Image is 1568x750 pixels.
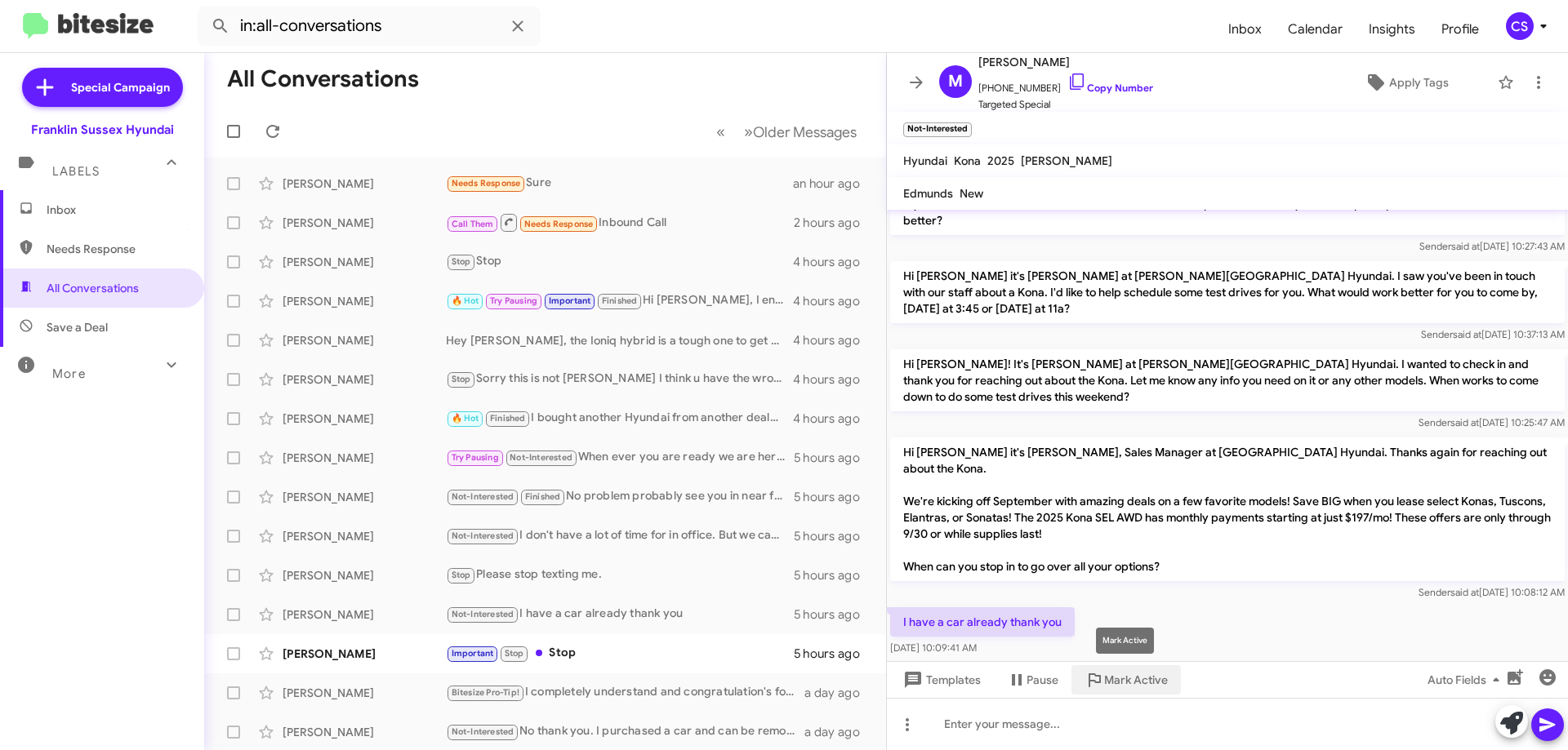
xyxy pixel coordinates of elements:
[490,413,526,424] span: Finished
[446,212,794,233] div: Inbound Call
[978,52,1153,72] span: [PERSON_NAME]
[31,122,174,138] div: Franklin Sussex Hyundai
[283,606,446,623] div: [PERSON_NAME]
[1419,416,1565,428] span: Sender [DATE] 10:25:47 AM
[794,567,873,584] div: 5 hours ago
[890,641,977,654] span: [DATE] 10:09:41 AM
[452,530,514,541] span: Not-Interested
[744,122,753,142] span: »
[47,280,139,296] span: All Conversations
[890,607,1075,637] p: I have a car already thank you
[1215,6,1275,53] a: Inbox
[954,153,981,168] span: Kona
[890,437,1565,581] p: Hi [PERSON_NAME] it's [PERSON_NAME], Sales Manager at [GEOGRAPHIC_DATA] Hyundai. Thanks again for...
[1104,665,1168,695] span: Mark Active
[1419,240,1565,252] span: Sender [DATE] 10:27:43 AM
[446,252,793,271] div: Stop
[602,295,638,306] span: Finished
[794,606,873,623] div: 5 hours ago
[446,526,794,545] div: I don't have a lot of time for in office. But we can discuss over chats. Also no leasing as we dr...
[706,115,735,149] button: Previous
[446,332,793,348] div: Hey [PERSON_NAME], the Ioniq hybrid is a tough one to get a hold of here. Most people are keeping...
[446,683,804,702] div: I completely understand and congratulation's for your daughter . We can help with the process of ...
[1453,328,1481,340] span: said at
[978,72,1153,96] span: [PHONE_NUMBER]
[283,489,446,505] div: [PERSON_NAME]
[47,241,185,257] span: Needs Response
[452,648,494,659] span: Important
[716,122,725,142] span: «
[794,646,873,662] div: 5 hours ago
[1021,153,1112,168] span: [PERSON_NAME]
[900,665,981,695] span: Templates
[903,122,972,137] small: Not-Interested
[452,687,519,698] span: Bitesize Pro-Tip!
[283,411,446,427] div: [PERSON_NAME]
[452,413,479,424] span: 🔥 Hot
[452,256,471,267] span: Stop
[794,215,873,231] div: 2 hours ago
[446,370,793,388] div: Sorry this is not [PERSON_NAME] I think u have the wrong number
[903,186,953,201] span: Edmunds
[1450,586,1479,598] span: said at
[283,567,446,584] div: [PERSON_NAME]
[987,153,1014,168] span: 2025
[198,7,541,46] input: Search
[890,261,1565,323] p: Hi [PERSON_NAME] it's [PERSON_NAME] at [PERSON_NAME][GEOGRAPHIC_DATA] Hyundai. I saw you've been ...
[1414,665,1519,695] button: Auto Fields
[1275,6,1356,53] a: Calendar
[446,409,793,428] div: I bought another Hyundai from another dealership.
[452,491,514,502] span: Not-Interested
[452,178,521,189] span: Needs Response
[1071,665,1181,695] button: Mark Active
[452,374,471,384] span: Stop
[446,722,804,741] div: No thank you. I purchased a car and can be removed from your list. Thanks for reaching out.
[793,293,873,309] div: 4 hours ago
[793,371,873,388] div: 4 hours ago
[1096,628,1154,654] div: Mark Active
[510,452,572,463] span: Not-Interested
[525,491,561,502] span: Finished
[452,570,471,580] span: Stop
[1322,68,1490,97] button: Apply Tags
[1428,665,1506,695] span: Auto Fields
[707,115,866,149] nav: Page navigation example
[1356,6,1428,53] a: Insights
[227,66,419,92] h1: All Conversations
[753,123,857,141] span: Older Messages
[1428,6,1492,53] a: Profile
[283,646,446,662] div: [PERSON_NAME]
[794,489,873,505] div: 5 hours ago
[1450,416,1479,428] span: said at
[1067,82,1153,94] a: Copy Number
[793,332,873,348] div: 4 hours ago
[734,115,866,149] button: Next
[22,68,183,107] a: Special Campaign
[994,665,1071,695] button: Pause
[948,69,963,95] span: M
[1506,12,1534,40] div: CS
[505,648,524,659] span: Stop
[446,644,794,663] div: Stop
[1027,665,1058,695] span: Pause
[283,332,446,348] div: [PERSON_NAME]
[793,254,873,270] div: 4 hours ago
[960,186,983,201] span: New
[283,254,446,270] div: [PERSON_NAME]
[1421,328,1565,340] span: Sender [DATE] 10:37:13 AM
[1389,68,1449,97] span: Apply Tags
[52,164,100,179] span: Labels
[890,349,1565,411] p: Hi [PERSON_NAME]! It's [PERSON_NAME] at [PERSON_NAME][GEOGRAPHIC_DATA] Hyundai. I wanted to check...
[446,448,794,467] div: When ever you are ready we are here for you. Heal up glad you are ok
[524,219,594,229] span: Needs Response
[283,685,446,701] div: [PERSON_NAME]
[446,566,794,584] div: Please stop texting me.
[452,219,494,229] span: Call Them
[283,371,446,388] div: [PERSON_NAME]
[794,450,873,466] div: 5 hours ago
[887,665,994,695] button: Templates
[283,215,446,231] div: [PERSON_NAME]
[490,295,537,306] span: Try Pausing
